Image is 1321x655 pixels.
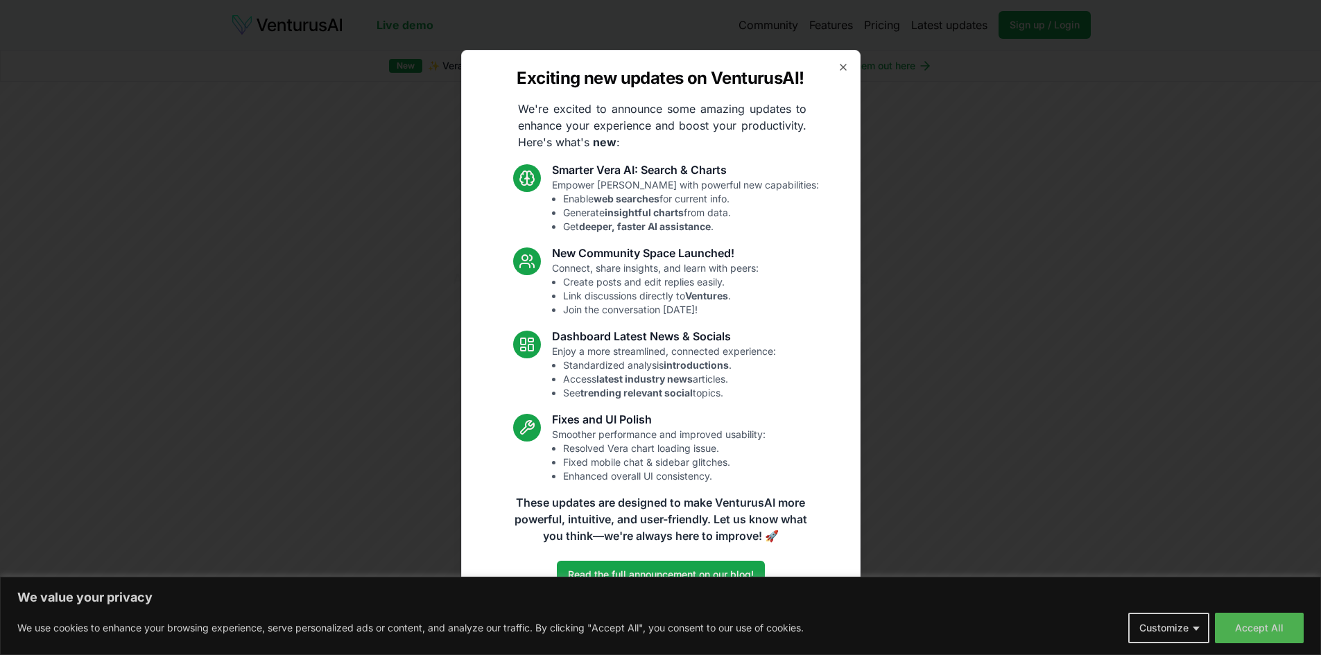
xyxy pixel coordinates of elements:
[563,358,776,372] li: Standardized analysis .
[507,101,818,150] p: We're excited to announce some amazing updates to enhance your experience and boost your producti...
[563,289,759,303] li: Link discussions directly to .
[557,561,765,588] a: Read the full announcement on our blog!
[594,193,659,204] strong: web searches
[552,245,759,261] h3: New Community Space Launched!
[506,494,816,544] p: These updates are designed to make VenturusAI more powerful, intuitive, and user-friendly. Let us...
[605,207,684,218] strong: insightful charts
[596,373,693,385] strong: latest industry news
[563,192,819,206] li: Enable for current info.
[563,455,766,469] li: Fixed mobile chat & sidebar glitches.
[552,344,776,400] p: Enjoy a more streamlined, connected experience:
[563,275,759,289] li: Create posts and edit replies easily.
[563,220,819,234] li: Get .
[563,372,776,386] li: Access articles.
[563,303,759,317] li: Join the conversation [DATE]!
[563,386,776,400] li: See topics.
[552,161,819,178] h3: Smarter Vera AI: Search & Charts
[664,359,729,371] strong: introductions
[563,469,766,483] li: Enhanced overall UI consistency.
[552,261,759,317] p: Connect, share insights, and learn with peers:
[552,178,819,234] p: Empower [PERSON_NAME] with powerful new capabilities:
[563,206,819,220] li: Generate from data.
[552,328,776,344] h3: Dashboard Latest News & Socials
[517,67,804,89] h2: Exciting new updates on VenturusAI!
[552,428,766,483] p: Smoother performance and improved usability:
[579,220,711,232] strong: deeper, faster AI assistance
[685,290,728,302] strong: Ventures
[563,442,766,455] li: Resolved Vera chart loading issue.
[552,411,766,428] h3: Fixes and UI Polish
[580,387,693,399] strong: trending relevant social
[593,135,616,149] strong: new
